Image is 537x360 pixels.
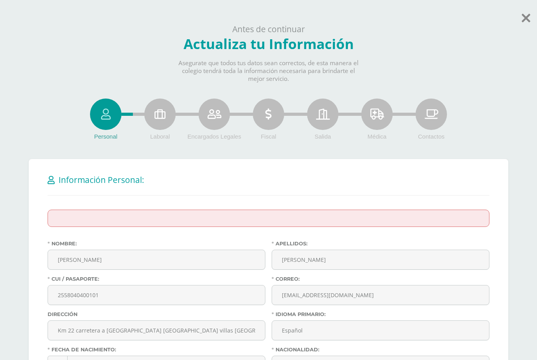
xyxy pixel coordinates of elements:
[314,133,331,140] span: Salida
[522,7,530,26] a: Saltar actualización de datos
[272,285,489,305] input: Correo
[418,133,445,140] span: Contactos
[261,133,276,140] span: Fiscal
[48,285,265,305] input: CUI / Pasaporte
[94,133,117,140] span: Personal
[59,174,144,185] span: Información Personal:
[272,347,489,353] label: Nacionalidad:
[368,133,386,140] span: Médica
[48,250,265,269] input: Nombre
[150,133,170,140] span: Laboral
[48,321,265,340] input: Ej. 6 Avenida B-34
[272,276,489,282] label: Correo:
[272,311,489,317] label: Idioma Primario:
[188,133,241,140] span: Encargados Legales
[232,24,305,35] span: Antes de continuar
[48,241,265,247] label: Nombre:
[272,321,489,340] input: Idioma Primario
[48,276,265,282] label: CUI / Pasaporte:
[48,347,265,353] label: Fecha de nacimiento:
[272,250,489,269] input: Apellidos
[48,311,265,317] label: Dirección
[172,59,365,83] p: Asegurate que todos tus datos sean correctos, de esta manera el colegio tendrá toda la informació...
[272,241,489,247] label: Apellidos:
